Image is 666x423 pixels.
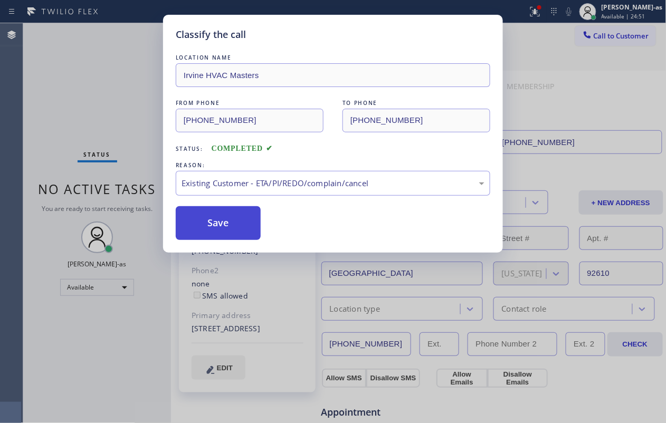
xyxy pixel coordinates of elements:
div: REASON: [176,160,490,171]
input: From phone [176,109,324,132]
div: TO PHONE [342,98,490,109]
div: FROM PHONE [176,98,324,109]
span: Status: [176,145,203,152]
input: To phone [342,109,490,132]
span: COMPLETED [212,145,273,152]
h5: Classify the call [176,27,246,42]
div: LOCATION NAME [176,52,490,63]
button: Save [176,206,261,240]
div: Existing Customer - ETA/PI/REDO/complain/cancel [182,177,484,189]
